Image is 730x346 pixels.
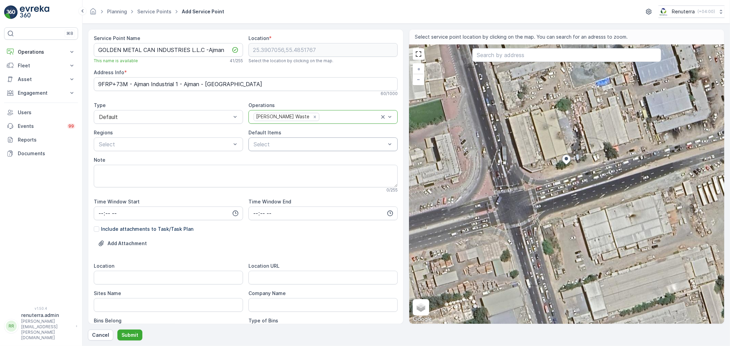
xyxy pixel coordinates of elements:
[672,8,695,15] p: Renuterra
[92,332,109,338] p: Cancel
[413,300,428,315] a: Layers
[417,76,421,82] span: −
[21,319,73,341] p: [PERSON_NAME][EMAIL_ADDRESS][PERSON_NAME][DOMAIN_NAME]
[94,69,124,75] label: Address Info
[658,8,669,15] img: Screenshot_2024-07-26_at_13.33.01.png
[121,332,138,338] p: Submit
[6,321,17,332] div: RR
[248,199,291,204] label: Time Window End
[18,49,64,55] p: Operations
[88,330,113,341] button: Cancel
[18,90,64,96] p: Engagement
[4,86,78,100] button: Engagement
[21,312,73,319] p: renuterra.admin
[411,315,434,324] a: Open this area in Google Maps (opens a new window)
[99,140,231,148] p: Select
[4,59,78,72] button: Fleet
[107,240,147,247] p: Add Attachment
[248,102,275,108] label: Operations
[4,5,18,19] img: logo
[18,76,64,83] p: Asset
[248,58,333,64] span: Select the location by clicking on the map.
[311,114,319,120] div: Remove Ajman Hazardous Waste
[411,315,434,324] img: Google
[230,58,243,64] p: 41 / 255
[94,238,151,249] button: Upload File
[4,106,78,119] a: Users
[66,31,73,36] p: ⌘B
[18,123,63,130] p: Events
[18,62,64,69] p: Fleet
[4,312,78,341] button: RRrenuterra.admin[PERSON_NAME][EMAIL_ADDRESS][PERSON_NAME][DOMAIN_NAME]
[4,306,78,310] span: v 1.50.4
[386,187,398,193] p: 0 / 255
[658,5,725,18] button: Renuterra(+04:00)
[413,74,424,84] a: Zoom Out
[180,8,226,15] span: Add Service Point
[417,66,420,72] span: +
[381,91,398,96] p: 60 / 1000
[137,9,171,14] a: Service Points
[254,113,310,120] div: [PERSON_NAME] Waste
[4,147,78,160] a: Documents
[248,130,281,135] label: Default Items
[697,9,715,14] p: ( +04:00 )
[415,34,628,40] span: Select service point location by clicking on the map. You can search for an adresss to zoom.
[94,290,121,296] label: Sites Name
[248,263,280,269] label: Location URL
[94,58,138,64] span: This name is available
[94,35,140,41] label: Service Point Name
[472,48,661,62] input: Search by address
[413,64,424,74] a: Zoom In
[89,10,97,16] a: Homepage
[4,119,78,133] a: Events99
[94,263,114,269] label: Location
[248,318,278,323] label: Type of Bins
[117,330,142,341] button: Submit
[94,102,106,108] label: Type
[4,72,78,86] button: Asset
[4,45,78,59] button: Operations
[107,9,127,14] a: Planning
[94,318,121,323] label: Bins Belong
[94,130,113,135] label: Regions
[94,199,140,204] label: Time Window Start
[18,136,75,143] p: Reports
[254,140,386,148] p: Select
[18,150,75,157] p: Documents
[4,133,78,147] a: Reports
[18,109,75,116] p: Users
[68,123,74,129] p: 99
[20,5,49,19] img: logo_light-DOdMpM7g.png
[248,290,286,296] label: Company Name
[94,157,105,163] label: Note
[413,49,424,59] a: View Fullscreen
[248,35,269,41] label: Location
[101,226,193,232] p: Include attachments to Task/Task Plan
